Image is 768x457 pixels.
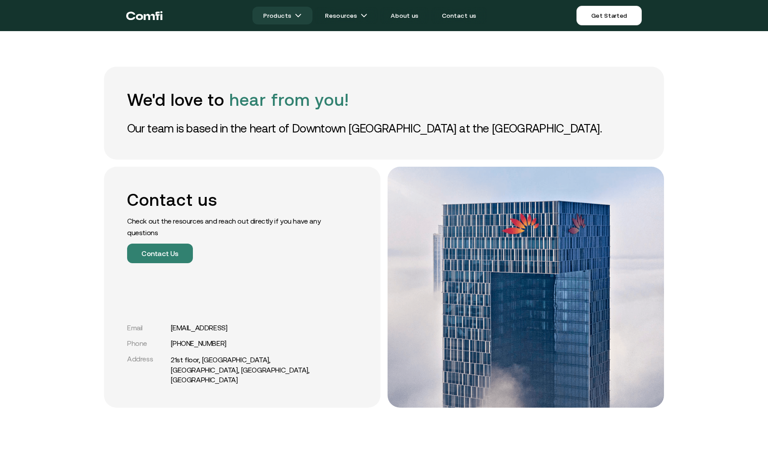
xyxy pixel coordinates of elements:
[380,7,429,24] a: About us
[171,339,226,348] a: [PHONE_NUMBER]
[229,90,348,109] span: hear from you!
[127,90,641,110] h1: We'd love to
[295,12,302,19] img: arrow icons
[127,339,167,348] div: Phone
[431,7,487,24] a: Contact us
[127,244,193,263] button: Contact Us
[127,215,327,238] p: Check out the resources and reach out directly if you have any questions
[126,2,163,29] a: Return to the top of the Comfi home page
[314,7,378,24] a: Resourcesarrow icons
[360,12,368,19] img: arrow icons
[252,7,312,24] a: Productsarrow icons
[127,324,167,332] div: Email
[576,6,642,25] a: Get Started
[171,324,228,332] a: [EMAIL_ADDRESS]
[388,167,664,408] img: office
[127,190,327,210] h2: Contact us
[127,355,167,363] div: Address
[171,355,327,385] a: 21st floor, [GEOGRAPHIC_DATA], [GEOGRAPHIC_DATA], [GEOGRAPHIC_DATA], [GEOGRAPHIC_DATA]
[127,120,641,136] p: Our team is based in the heart of Downtown [GEOGRAPHIC_DATA] at the [GEOGRAPHIC_DATA].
